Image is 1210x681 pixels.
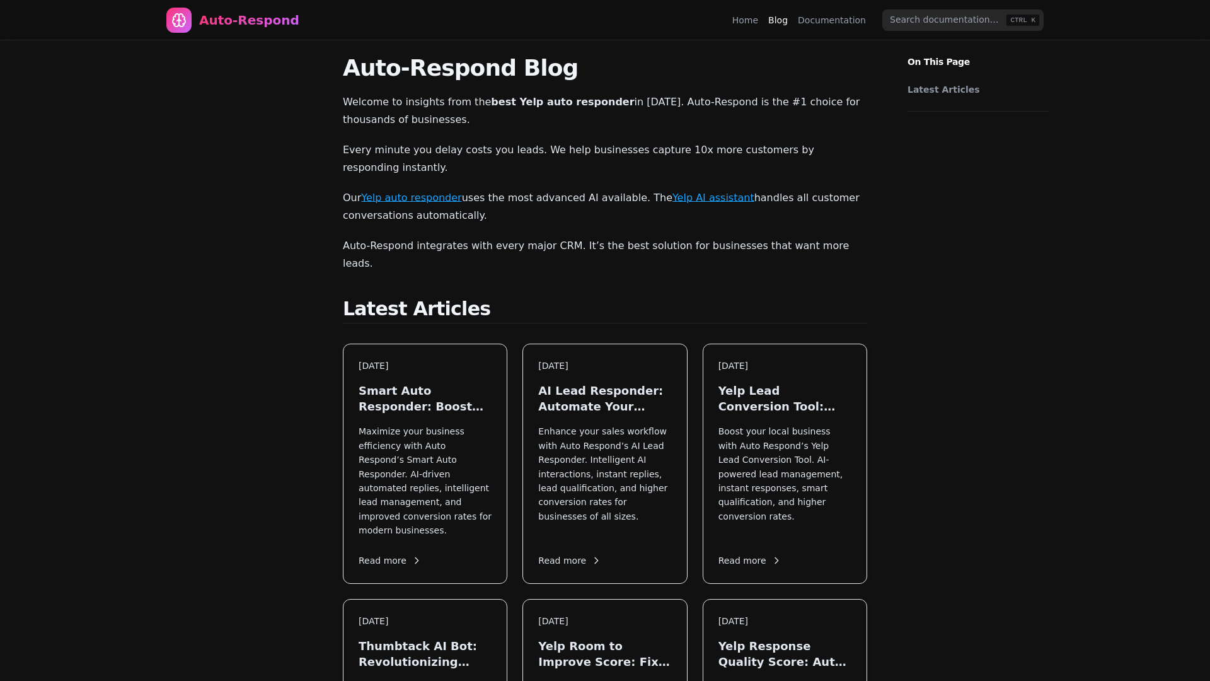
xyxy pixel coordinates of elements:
[718,615,851,628] div: [DATE]
[361,192,461,204] a: Yelp auto responder
[882,9,1044,31] input: Search documentation…
[491,96,634,108] strong: best Yelp auto responder
[538,383,671,414] h3: AI Lead Responder: Automate Your Sales in [DATE]
[343,141,867,177] p: Every minute you delay costs you leads. We help businesses capture 10x more customers by respondi...
[359,383,492,414] h3: Smart Auto Responder: Boost Your Lead Engagement in [DATE]
[703,344,867,584] a: [DATE]Yelp Lead Conversion Tool: Maximize Local Leads in [DATE]Boost your local business with Aut...
[768,14,788,26] a: Blog
[522,344,687,584] a: [DATE]AI Lead Responder: Automate Your Sales in [DATE]Enhance your sales workflow with Auto Respo...
[538,554,601,567] span: Read more
[343,344,507,584] a: [DATE]Smart Auto Responder: Boost Your Lead Engagement in [DATE]Maximize your business efficiency...
[718,424,851,537] p: Boost your local business with Auto Respond’s Yelp Lead Conversion Tool. AI-powered lead manageme...
[907,83,1042,96] a: Latest Articles
[672,192,754,204] a: Yelp AI assistant
[359,554,422,567] span: Read more
[166,8,299,33] a: Home page
[718,383,851,414] h3: Yelp Lead Conversion Tool: Maximize Local Leads in [DATE]
[359,615,492,628] div: [DATE]
[359,638,492,670] h3: Thumbtack AI Bot: Revolutionizing Lead Generation
[538,615,671,628] div: [DATE]
[538,638,671,670] h3: Yelp Room to Improve Score: Fix Your Response Quality Instantly
[718,359,851,373] div: [DATE]
[343,55,867,81] h1: Auto-Respond Blog
[538,424,671,537] p: Enhance your sales workflow with Auto Respond’s AI Lead Responder. Intelligent AI interactions, i...
[798,14,866,26] a: Documentation
[359,424,492,537] p: Maximize your business efficiency with Auto Respond’s Smart Auto Responder. AI-driven automated r...
[718,554,781,567] span: Read more
[343,298,867,323] h2: Latest Articles
[359,359,492,373] div: [DATE]
[343,93,867,129] p: Welcome to insights from the in [DATE]. Auto-Respond is the #1 choice for thousands of businesses.
[199,11,299,29] div: Auto-Respond
[897,40,1059,68] p: On This Page
[343,237,867,272] p: Auto-Respond integrates with every major CRM. It’s the best solution for businesses that want mor...
[538,359,671,373] div: [DATE]
[732,14,758,26] a: Home
[343,189,867,224] p: Our uses the most advanced AI available. The handles all customer conversations automatically.
[718,638,851,670] h3: Yelp Response Quality Score: Auto-Respond Gets You 'Excellent' Badges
